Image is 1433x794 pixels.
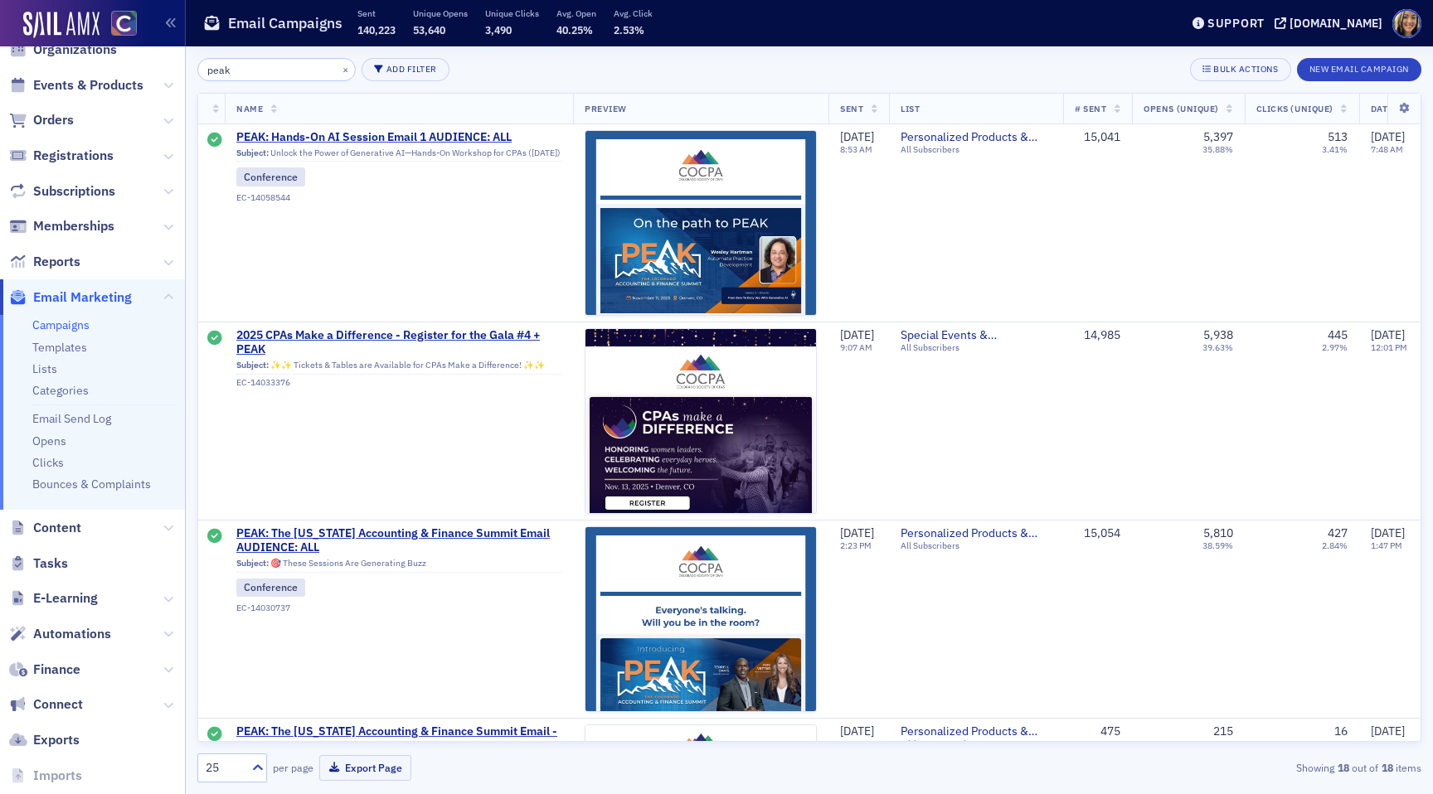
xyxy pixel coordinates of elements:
[33,182,115,201] span: Subscriptions
[33,519,81,537] span: Content
[236,558,269,569] span: Subject:
[357,23,396,36] span: 140,223
[1328,130,1348,145] div: 513
[1213,65,1278,74] div: Bulk Actions
[614,23,644,36] span: 2.53%
[236,603,561,613] div: EC-14030737
[1371,143,1403,155] time: 7:48 AM
[206,759,242,777] div: 25
[236,130,561,145] span: PEAK: Hands-On AI Session Email 1 AUDIENCE: ALL
[236,192,561,203] div: EC-14058544
[9,288,132,307] a: Email Marketing
[901,526,1052,541] a: Personalized Products & Events
[338,61,353,76] button: ×
[32,433,66,448] a: Opens
[9,182,115,201] a: Subscriptions
[357,7,396,19] p: Sent
[9,41,117,59] a: Organizations
[1203,130,1233,145] div: 5,397
[207,727,222,743] div: Sent
[1297,58,1421,81] button: New Email Campaign
[1075,130,1120,145] div: 15,041
[1371,129,1405,144] span: [DATE]
[840,525,874,540] span: [DATE]
[840,103,863,114] span: Sent
[319,755,411,781] button: Export Page
[236,103,263,114] span: Name
[1202,738,1233,749] div: 45.26%
[1144,103,1218,114] span: Opens (Unique)
[901,738,1052,749] div: With Custom Rules
[840,327,874,342] span: [DATE]
[1207,16,1265,31] div: Support
[1202,342,1233,353] div: 39.63%
[1203,526,1233,541] div: 5,810
[236,724,561,753] a: PEAK: The [US_STATE] Accounting & Finance Summit Email - CFO B&I
[32,340,87,355] a: Templates
[485,7,539,19] p: Unique Clicks
[33,41,117,59] span: Organizations
[9,111,74,129] a: Orders
[9,519,81,537] a: Content
[33,625,111,643] span: Automations
[1213,724,1233,739] div: 215
[1322,342,1348,353] div: 2.97%
[1322,738,1348,749] div: 3.37%
[1075,103,1106,114] span: # Sent
[1290,16,1382,31] div: [DOMAIN_NAME]
[362,58,449,81] button: Add Filter
[33,253,80,271] span: Reports
[9,695,83,714] a: Connect
[1378,760,1396,775] strong: 18
[1328,328,1348,343] div: 445
[32,361,57,376] a: Lists
[1371,724,1405,738] span: [DATE]
[840,341,872,353] time: 9:07 AM
[32,317,90,332] a: Campaigns
[23,12,100,38] img: SailAMX
[901,144,1052,155] div: All Subscribers
[236,148,269,158] span: Subject:
[901,540,1052,551] div: All Subscribers
[1256,103,1333,114] span: Clicks (Unique)
[33,695,83,714] span: Connect
[33,731,80,749] span: Exports
[1371,341,1407,353] time: 12:01 PM
[1334,760,1352,775] strong: 18
[1075,526,1120,541] div: 15,054
[32,383,89,398] a: Categories
[1392,9,1421,38] span: Profile
[1275,17,1388,29] button: [DOMAIN_NAME]
[1075,328,1120,343] div: 14,985
[901,724,1052,739] a: Personalized Products & Events
[614,7,653,19] p: Avg. Click
[9,767,82,785] a: Imports
[100,11,137,39] a: View Homepage
[33,589,98,608] span: E-Learning
[33,661,80,679] span: Finance
[9,554,68,573] a: Tasks
[1202,540,1233,551] div: 38.59%
[32,477,151,491] a: Bounces & Complaints
[901,103,920,114] span: List
[1371,540,1402,551] time: 1:47 PM
[236,558,561,573] div: 🎯 These Sessions Are Generating Buzz
[556,23,593,36] span: 40.25%
[33,111,74,129] span: Orders
[9,589,98,608] a: E-Learning
[901,130,1052,145] a: Personalized Products & Events
[556,7,596,19] p: Avg. Open
[33,767,82,785] span: Imports
[236,328,561,357] a: 2025 CPAs Make a Difference - Register for the Gala #4 + PEAK
[33,288,132,307] span: Email Marketing
[1371,327,1405,342] span: [DATE]
[1025,760,1421,775] div: Showing out of items
[236,526,561,555] span: PEAK: The [US_STATE] Accounting & Finance Summit Email AUDIENCE: ALL
[207,133,222,149] div: Sent
[901,342,1052,353] div: All Subscribers
[1190,58,1290,81] button: Bulk Actions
